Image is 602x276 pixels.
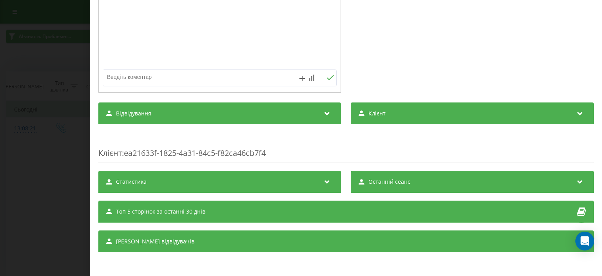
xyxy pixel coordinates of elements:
span: Відвідування [116,110,151,117]
span: Клієнт [98,148,122,158]
span: [PERSON_NAME] відвідувачів [116,238,194,245]
span: Топ 5 сторінок за останні 30 днів [116,208,205,216]
span: Останній сеанс [369,178,411,186]
div: Open Intercom Messenger [575,232,594,250]
div: : ea21633f-1825-4a31-84c5-f82ca46cb7f4 [98,132,594,163]
span: Клієнт [369,110,386,117]
span: Статистика [116,178,147,186]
